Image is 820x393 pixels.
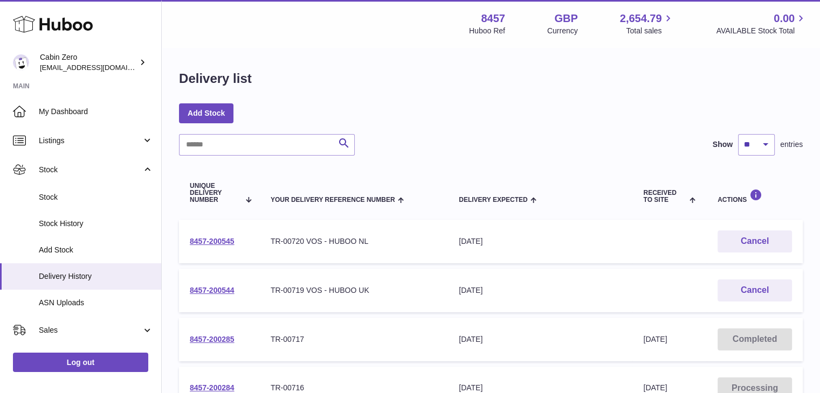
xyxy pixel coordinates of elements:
button: Cancel [718,279,792,301]
div: Currency [547,26,578,36]
span: entries [780,139,803,150]
a: 8457-200545 [190,237,235,245]
a: Log out [13,353,148,372]
span: 2,654.79 [620,11,662,26]
a: 8457-200544 [190,286,235,294]
span: AVAILABLE Stock Total [716,26,807,36]
span: My Dashboard [39,107,153,117]
div: TR-00720 VOS - HUBOO NL [271,236,437,247]
div: TR-00717 [271,334,437,345]
span: 0.00 [774,11,795,26]
img: internalAdmin-8457@internal.huboo.com [13,54,29,71]
span: Listings [39,136,142,146]
span: Stock [39,165,142,175]
span: Stock [39,192,153,202]
div: TR-00716 [271,383,437,393]
span: Total sales [626,26,674,36]
label: Show [713,139,733,150]
a: Add Stock [179,103,233,123]
span: Unique Delivery Number [190,183,239,204]
a: 8457-200284 [190,383,235,392]
div: Actions [718,189,792,203]
div: [DATE] [459,285,622,296]
span: Delivery History [39,271,153,282]
span: Delivery Expected [459,196,527,203]
span: Received to Site [643,190,686,203]
span: ASN Uploads [39,298,153,308]
strong: GBP [554,11,577,26]
div: Cabin Zero [40,52,137,73]
div: TR-00719 VOS - HUBOO UK [271,285,437,296]
div: [DATE] [459,334,622,345]
span: Stock History [39,219,153,229]
span: Add Stock [39,245,153,255]
span: [EMAIL_ADDRESS][DOMAIN_NAME] [40,63,159,72]
a: 0.00 AVAILABLE Stock Total [716,11,807,36]
span: [DATE] [643,335,667,343]
a: 8457-200285 [190,335,235,343]
a: 2,654.79 Total sales [620,11,674,36]
div: [DATE] [459,236,622,247]
div: Huboo Ref [469,26,505,36]
h1: Delivery list [179,70,252,87]
span: Sales [39,325,142,335]
span: [DATE] [643,383,667,392]
strong: 8457 [481,11,505,26]
span: Your Delivery Reference Number [271,196,395,203]
button: Cancel [718,230,792,252]
div: [DATE] [459,383,622,393]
